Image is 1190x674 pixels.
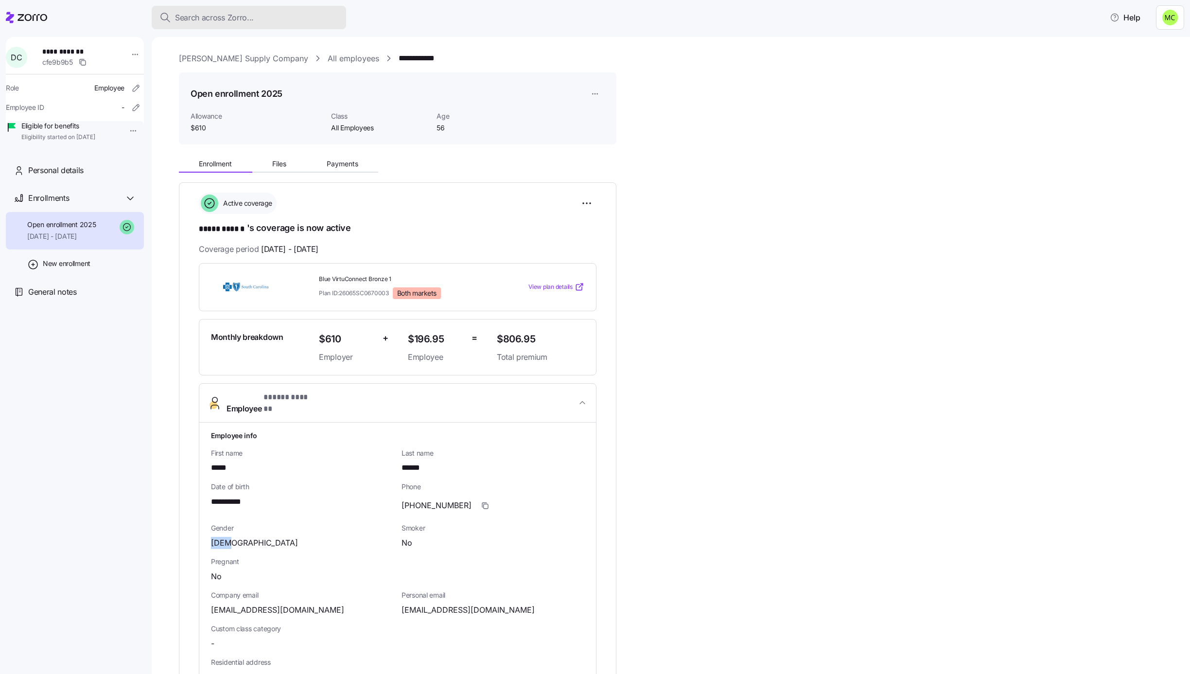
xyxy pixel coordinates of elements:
[211,638,214,650] span: -
[227,391,316,415] span: Employee
[28,164,84,177] span: Personal details
[211,590,394,600] span: Company email
[328,53,379,65] a: All employees
[331,123,429,133] span: All Employees
[528,283,573,292] span: View plan details
[6,103,44,112] span: Employee ID
[437,111,534,121] span: Age
[408,351,464,363] span: Employee
[211,604,344,616] span: [EMAIL_ADDRESS][DOMAIN_NAME]
[6,83,19,93] span: Role
[319,331,375,347] span: $610
[383,331,388,345] span: +
[211,276,281,298] img: BlueCross BlueShield of South Carolina
[152,6,346,29] button: Search across Zorro...
[175,12,254,24] span: Search across Zorro...
[211,430,584,441] h1: Employee info
[21,121,95,131] span: Eligible for benefits
[220,198,272,208] span: Active coverage
[42,57,73,67] span: cfe9b9b5
[319,275,489,284] span: Blue VirtuConnect Bronze 1
[437,123,534,133] span: 56
[211,448,394,458] span: First name
[1110,12,1140,23] span: Help
[28,286,77,298] span: General notes
[402,604,535,616] span: [EMAIL_ADDRESS][DOMAIN_NAME]
[402,537,412,549] span: No
[94,83,124,93] span: Employee
[261,243,318,255] span: [DATE] - [DATE]
[408,331,464,347] span: $196.95
[1162,10,1178,25] img: fb6fbd1e9160ef83da3948286d18e3ea
[191,88,282,100] h1: Open enrollment 2025
[497,351,584,363] span: Total premium
[331,111,429,121] span: Class
[21,133,95,142] span: Eligibility started on [DATE]
[211,482,394,492] span: Date of birth
[27,231,96,241] span: [DATE] - [DATE]
[122,103,124,112] span: -
[402,590,584,600] span: Personal email
[402,499,472,512] span: [PHONE_NUMBER]
[327,160,358,167] span: Payments
[211,657,584,667] span: Residential address
[272,160,286,167] span: Files
[528,282,584,292] a: View plan details
[1102,8,1148,27] button: Help
[43,259,90,268] span: New enrollment
[402,523,584,533] span: Smoker
[497,331,584,347] span: $806.95
[211,537,298,549] span: [DEMOGRAPHIC_DATA]
[199,160,232,167] span: Enrollment
[191,111,323,121] span: Allowance
[27,220,96,230] span: Open enrollment 2025
[179,53,308,65] a: [PERSON_NAME] Supply Company
[211,523,394,533] span: Gender
[211,557,584,567] span: Pregnant
[319,351,375,363] span: Employer
[211,331,283,343] span: Monthly breakdown
[199,243,318,255] span: Coverage period
[402,482,584,492] span: Phone
[211,570,222,583] span: No
[472,331,477,345] span: =
[397,289,437,298] span: Both markets
[199,222,596,235] h1: 's coverage is now active
[211,624,394,634] span: Custom class category
[319,289,389,297] span: Plan ID: 26065SC0670003
[402,448,584,458] span: Last name
[11,53,22,61] span: D C
[191,123,323,133] span: $610
[28,192,69,204] span: Enrollments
